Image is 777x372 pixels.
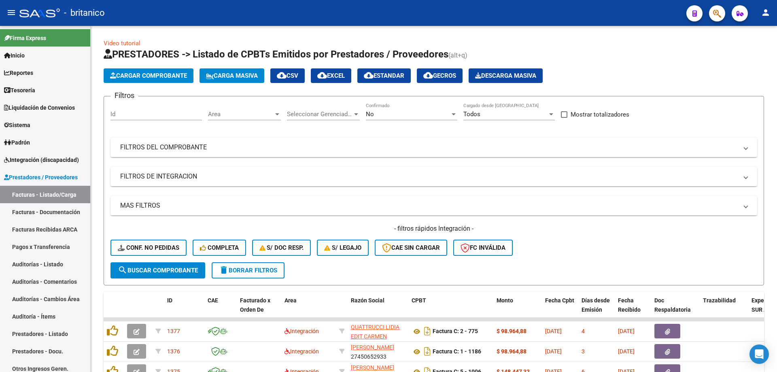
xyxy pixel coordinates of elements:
[417,68,463,83] button: Gecros
[118,244,179,251] span: Conf. no pedidas
[284,297,297,304] span: Area
[110,72,187,79] span: Cargar Comprobante
[252,240,311,256] button: S/ Doc Resp.
[351,324,399,340] span: QUATTRUCCI LIDIA EDIT CARMEN
[212,262,284,278] button: Borrar Filtros
[761,8,771,17] mat-icon: person
[348,292,408,327] datatable-header-cell: Razón Social
[6,8,16,17] mat-icon: menu
[324,244,361,251] span: S/ legajo
[4,51,25,60] span: Inicio
[110,240,187,256] button: Conf. no pedidas
[749,344,769,364] div: Open Intercom Messenger
[578,292,615,327] datatable-header-cell: Días desde Emisión
[104,49,448,60] span: PRESTADORES -> Listado de CPBTs Emitidos por Prestadores / Proveedores
[206,72,258,79] span: Carga Masiva
[208,297,218,304] span: CAE
[281,292,336,327] datatable-header-cell: Area
[453,240,513,256] button: FC Inválida
[469,68,543,83] app-download-masive: Descarga masiva de comprobantes (adjuntos)
[120,172,738,181] mat-panel-title: FILTROS DE INTEGRACION
[120,143,738,152] mat-panel-title: FILTROS DEL COMPROBANTE
[277,70,287,80] mat-icon: cloud_download
[164,292,204,327] datatable-header-cell: ID
[4,138,30,147] span: Padrón
[104,68,193,83] button: Cargar Comprobante
[542,292,578,327] datatable-header-cell: Fecha Cpbt
[104,40,140,47] a: Video tutorial
[240,297,270,313] span: Facturado x Orden De
[618,297,641,313] span: Fecha Recibido
[433,349,481,355] strong: Factura C: 1 - 1186
[382,244,440,251] span: CAE SIN CARGAR
[4,34,46,43] span: Firma Express
[200,244,239,251] span: Completa
[4,103,75,112] span: Liquidación de Convenios
[545,297,574,304] span: Fecha Cpbt
[118,267,198,274] span: Buscar Comprobante
[317,240,369,256] button: S/ legajo
[284,328,319,334] span: Integración
[118,265,127,275] mat-icon: search
[497,348,526,355] strong: $ 98.964,88
[110,224,757,233] h4: - filtros rápidos Integración -
[351,364,394,371] span: [PERSON_NAME]
[200,68,264,83] button: Carga Masiva
[167,348,180,355] span: 1376
[317,70,327,80] mat-icon: cloud_download
[582,348,585,355] span: 3
[64,4,105,22] span: - britanico
[167,328,180,334] span: 1377
[287,111,352,118] span: Seleccionar Gerenciador
[545,328,562,334] span: [DATE]
[277,72,298,79] span: CSV
[475,72,536,79] span: Descarga Masiva
[700,292,748,327] datatable-header-cell: Trazabilidad
[448,51,467,59] span: (alt+q)
[366,111,374,118] span: No
[357,68,411,83] button: Estandar
[469,68,543,83] button: Descarga Masiva
[351,344,394,351] span: [PERSON_NAME]
[4,155,79,164] span: Integración (discapacidad)
[110,138,757,157] mat-expansion-panel-header: FILTROS DEL COMPROBANTE
[193,240,246,256] button: Completa
[270,68,305,83] button: CSV
[351,297,384,304] span: Razón Social
[651,292,700,327] datatable-header-cell: Doc Respaldatoria
[375,240,447,256] button: CAE SIN CARGAR
[4,121,30,130] span: Sistema
[493,292,542,327] datatable-header-cell: Monto
[351,323,405,340] div: 27111217500
[423,72,456,79] span: Gecros
[259,244,304,251] span: S/ Doc Resp.
[204,292,237,327] datatable-header-cell: CAE
[364,70,374,80] mat-icon: cloud_download
[4,68,33,77] span: Reportes
[351,343,405,360] div: 27450652933
[545,348,562,355] span: [DATE]
[571,110,629,119] span: Mostrar totalizadores
[4,86,35,95] span: Tesorería
[167,297,172,304] span: ID
[615,292,651,327] datatable-header-cell: Fecha Recibido
[582,297,610,313] span: Días desde Emisión
[423,70,433,80] mat-icon: cloud_download
[110,262,205,278] button: Buscar Comprobante
[433,328,478,335] strong: Factura C: 2 - 775
[219,265,229,275] mat-icon: delete
[422,325,433,338] i: Descargar documento
[110,90,138,101] h3: Filtros
[4,173,78,182] span: Prestadores / Proveedores
[110,196,757,215] mat-expansion-panel-header: MAS FILTROS
[284,348,319,355] span: Integración
[618,328,635,334] span: [DATE]
[408,292,493,327] datatable-header-cell: CPBT
[311,68,351,83] button: EXCEL
[110,167,757,186] mat-expansion-panel-header: FILTROS DE INTEGRACION
[237,292,281,327] datatable-header-cell: Facturado x Orden De
[412,297,426,304] span: CPBT
[703,297,736,304] span: Trazabilidad
[497,297,513,304] span: Monto
[422,345,433,358] i: Descargar documento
